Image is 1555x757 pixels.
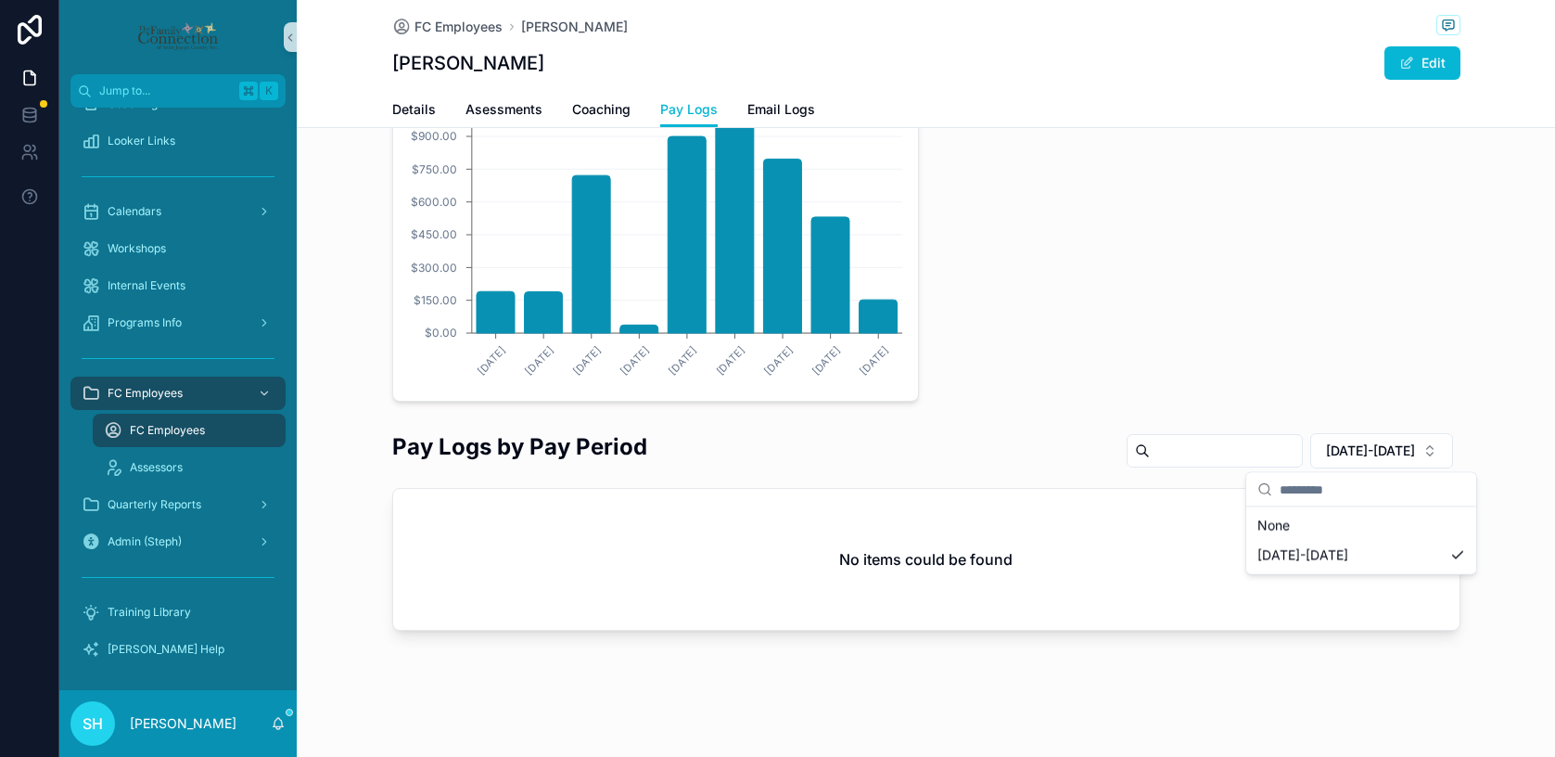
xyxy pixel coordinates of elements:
[410,195,456,209] tspan: $600.00
[618,344,651,378] text: [DATE]
[108,605,191,620] span: Training Library
[1246,507,1476,574] div: Suggestions
[411,162,456,176] tspan: $750.00
[572,93,631,130] a: Coaching
[99,83,232,98] span: Jump to...
[1384,46,1460,80] button: Edit
[1250,511,1472,541] div: None
[261,83,276,98] span: K
[108,241,166,256] span: Workshops
[761,344,795,378] text: [DATE]
[414,18,503,36] span: FC Employees
[413,293,456,307] tspan: $150.00
[857,344,890,378] text: [DATE]
[70,596,286,629] a: Training Library
[70,633,286,666] a: [PERSON_NAME] Help
[809,344,843,378] text: [DATE]
[59,108,297,690] div: scrollable content
[70,74,286,108] button: Jump to...K
[70,195,286,228] a: Calendars
[83,712,103,735] span: SH
[70,306,286,340] a: Programs Info
[70,232,286,265] a: Workshops
[570,344,604,378] text: [DATE]
[108,204,161,219] span: Calendars
[660,93,718,128] a: Pay Logs
[410,227,456,241] tspan: $450.00
[572,100,631,119] span: Coaching
[392,93,436,130] a: Details
[70,525,286,558] a: Admin (Steph)
[839,548,1013,571] h2: No items could be found
[70,124,286,158] a: Looker Links
[130,423,205,438] span: FC Employees
[70,269,286,302] a: Internal Events
[136,22,219,52] img: App logo
[660,100,718,119] span: Pay Logs
[108,134,175,148] span: Looker Links
[108,642,224,657] span: [PERSON_NAME] Help
[1310,433,1453,468] button: Select Button
[666,344,699,378] text: [DATE]
[392,100,436,119] span: Details
[392,431,647,462] h2: Pay Logs by Pay Period
[747,93,815,130] a: Email Logs
[70,488,286,521] a: Quarterly Reports
[392,18,503,36] a: FC Employees
[465,100,542,119] span: Asessments
[108,497,201,512] span: Quarterly Reports
[130,714,236,733] p: [PERSON_NAME]
[465,93,542,130] a: Asessments
[474,344,507,378] text: [DATE]
[521,18,628,36] a: [PERSON_NAME]
[410,129,456,143] tspan: $900.00
[410,261,456,275] tspan: $300.00
[93,414,286,447] a: FC Employees
[1257,546,1348,565] span: [DATE]-[DATE]
[392,50,544,76] h1: [PERSON_NAME]
[108,386,183,401] span: FC Employees
[424,326,456,340] tspan: $0.00
[108,534,182,549] span: Admin (Steph)
[108,278,185,293] span: Internal Events
[1326,442,1415,460] span: [DATE]-[DATE]
[747,100,815,119] span: Email Logs
[522,344,555,378] text: [DATE]
[713,344,746,378] text: [DATE]
[130,460,183,475] span: Assessors
[108,315,182,330] span: Programs Info
[404,33,907,390] div: chart
[70,377,286,410] a: FC Employees
[93,451,286,484] a: Assessors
